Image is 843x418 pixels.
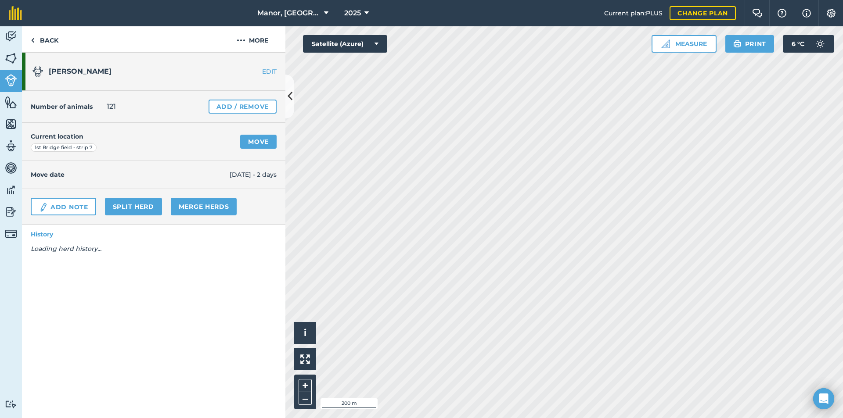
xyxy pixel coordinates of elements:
span: Manor, [GEOGRAPHIC_DATA], [GEOGRAPHIC_DATA] [257,8,321,18]
img: svg+xml;base64,PD94bWwgdmVyc2lvbj0iMS4wIiBlbmNvZGluZz0idXRmLTgiPz4KPCEtLSBHZW5lcmF0b3I6IEFkb2JlIE... [39,202,48,213]
a: Merge Herds [171,198,237,215]
img: svg+xml;base64,PD94bWwgdmVyc2lvbj0iMS4wIiBlbmNvZGluZz0idXRmLTgiPz4KPCEtLSBHZW5lcmF0b3I6IEFkb2JlIE... [5,400,17,408]
img: svg+xml;base64,PD94bWwgdmVyc2lvbj0iMS4wIiBlbmNvZGluZz0idXRmLTgiPz4KPCEtLSBHZW5lcmF0b3I6IEFkb2JlIE... [5,228,17,240]
button: Print [725,35,775,53]
img: svg+xml;base64,PD94bWwgdmVyc2lvbj0iMS4wIiBlbmNvZGluZz0idXRmLTgiPz4KPCEtLSBHZW5lcmF0b3I6IEFkb2JlIE... [5,139,17,153]
a: Add Note [31,198,96,215]
img: svg+xml;base64,PHN2ZyB4bWxucz0iaHR0cDovL3d3dy53My5vcmcvMjAwMC9zdmciIHdpZHRoPSI5IiBoZWlnaHQ9IjI0Ii... [31,35,35,46]
img: svg+xml;base64,PHN2ZyB4bWxucz0iaHR0cDovL3d3dy53My5vcmcvMjAwMC9zdmciIHdpZHRoPSIxOSIgaGVpZ2h0PSIyNC... [733,39,742,49]
span: 121 [107,101,116,112]
em: Loading herd history... [22,236,110,261]
a: Back [22,26,67,52]
button: + [299,379,312,392]
div: Open Intercom Messenger [813,388,834,409]
a: Move [240,135,277,149]
a: Add / Remove [209,100,277,114]
span: 6 ° C [792,35,804,53]
img: svg+xml;base64,PD94bWwgdmVyc2lvbj0iMS4wIiBlbmNvZGluZz0idXRmLTgiPz4KPCEtLSBHZW5lcmF0b3I6IEFkb2JlIE... [5,183,17,196]
a: EDIT [230,67,285,76]
h4: Move date [31,170,230,179]
img: svg+xml;base64,PHN2ZyB4bWxucz0iaHR0cDovL3d3dy53My5vcmcvMjAwMC9zdmciIHdpZHRoPSIxNyIgaGVpZ2h0PSIxNy... [802,8,811,18]
span: i [304,327,306,338]
img: A question mark icon [777,9,787,18]
span: 2025 [344,8,361,18]
img: svg+xml;base64,PHN2ZyB4bWxucz0iaHR0cDovL3d3dy53My5vcmcvMjAwMC9zdmciIHdpZHRoPSI1NiIgaGVpZ2h0PSI2MC... [5,52,17,65]
img: svg+xml;base64,PHN2ZyB4bWxucz0iaHR0cDovL3d3dy53My5vcmcvMjAwMC9zdmciIHdpZHRoPSI1NiIgaGVpZ2h0PSI2MC... [5,96,17,109]
img: svg+xml;base64,PD94bWwgdmVyc2lvbj0iMS4wIiBlbmNvZGluZz0idXRmLTgiPz4KPCEtLSBHZW5lcmF0b3I6IEFkb2JlIE... [5,161,17,175]
img: Four arrows, one pointing top left, one top right, one bottom right and the last bottom left [300,354,310,364]
button: More [220,26,285,52]
img: svg+xml;base64,PD94bWwgdmVyc2lvbj0iMS4wIiBlbmNvZGluZz0idXRmLTgiPz4KPCEtLSBHZW5lcmF0b3I6IEFkb2JlIE... [5,74,17,86]
span: [PERSON_NAME] [49,67,112,75]
img: Two speech bubbles overlapping with the left bubble in the forefront [752,9,763,18]
span: Current plan : PLUS [604,8,663,18]
button: – [299,392,312,405]
img: svg+xml;base64,PHN2ZyB4bWxucz0iaHR0cDovL3d3dy53My5vcmcvMjAwMC9zdmciIHdpZHRoPSIyMCIgaGVpZ2h0PSIyNC... [237,35,245,46]
h4: Current location [31,132,83,141]
h4: Number of animals [31,102,93,111]
img: svg+xml;base64,PD94bWwgdmVyc2lvbj0iMS4wIiBlbmNvZGluZz0idXRmLTgiPz4KPCEtLSBHZW5lcmF0b3I6IEFkb2JlIE... [32,66,43,77]
div: 1st Bridge field - strip 7 [31,143,97,152]
a: Change plan [670,6,736,20]
button: Satellite (Azure) [303,35,387,53]
img: svg+xml;base64,PD94bWwgdmVyc2lvbj0iMS4wIiBlbmNvZGluZz0idXRmLTgiPz4KPCEtLSBHZW5lcmF0b3I6IEFkb2JlIE... [5,205,17,218]
img: A cog icon [826,9,836,18]
span: [DATE] - 2 days [230,170,277,179]
button: Measure [652,35,717,53]
a: Split herd [105,198,162,215]
button: i [294,322,316,344]
img: svg+xml;base64,PD94bWwgdmVyc2lvbj0iMS4wIiBlbmNvZGluZz0idXRmLTgiPz4KPCEtLSBHZW5lcmF0b3I6IEFkb2JlIE... [5,30,17,43]
img: Ruler icon [661,39,670,48]
button: 6 °C [783,35,834,53]
a: History [22,225,285,244]
img: fieldmargin Logo [9,6,22,20]
img: svg+xml;base64,PHN2ZyB4bWxucz0iaHR0cDovL3d3dy53My5vcmcvMjAwMC9zdmciIHdpZHRoPSI1NiIgaGVpZ2h0PSI2MC... [5,118,17,131]
img: svg+xml;base64,PD94bWwgdmVyc2lvbj0iMS4wIiBlbmNvZGluZz0idXRmLTgiPz4KPCEtLSBHZW5lcmF0b3I6IEFkb2JlIE... [811,35,829,53]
